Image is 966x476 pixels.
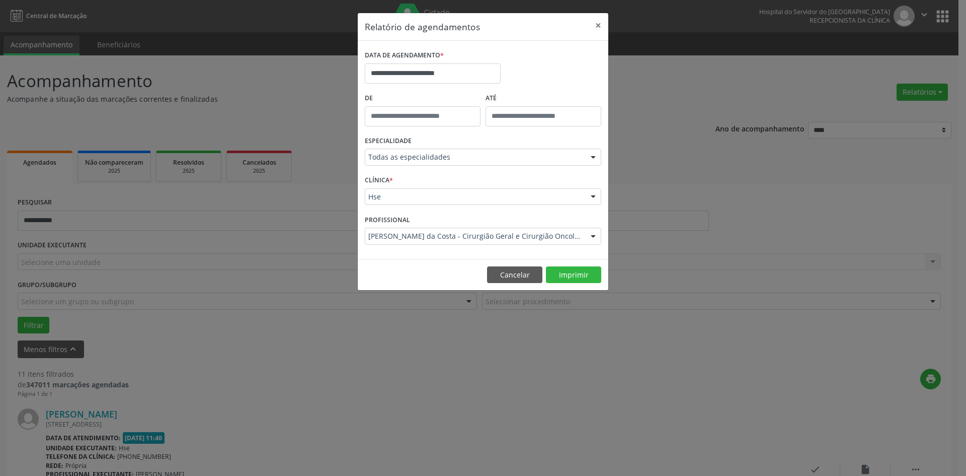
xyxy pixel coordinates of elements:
[588,13,608,38] button: Close
[487,266,542,284] button: Cancelar
[365,48,444,63] label: DATA DE AGENDAMENTO
[365,91,480,106] label: De
[486,91,601,106] label: ATÉ
[365,133,412,149] label: ESPECIALIDADE
[365,212,410,228] label: PROFISSIONAL
[368,231,581,241] span: [PERSON_NAME] da Costa - Cirurgião Geral e Cirurgião Oncológico
[546,266,601,284] button: Imprimir
[365,20,480,33] h5: Relatório de agendamentos
[368,192,581,202] span: Hse
[368,152,581,162] span: Todas as especialidades
[365,173,393,188] label: CLÍNICA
